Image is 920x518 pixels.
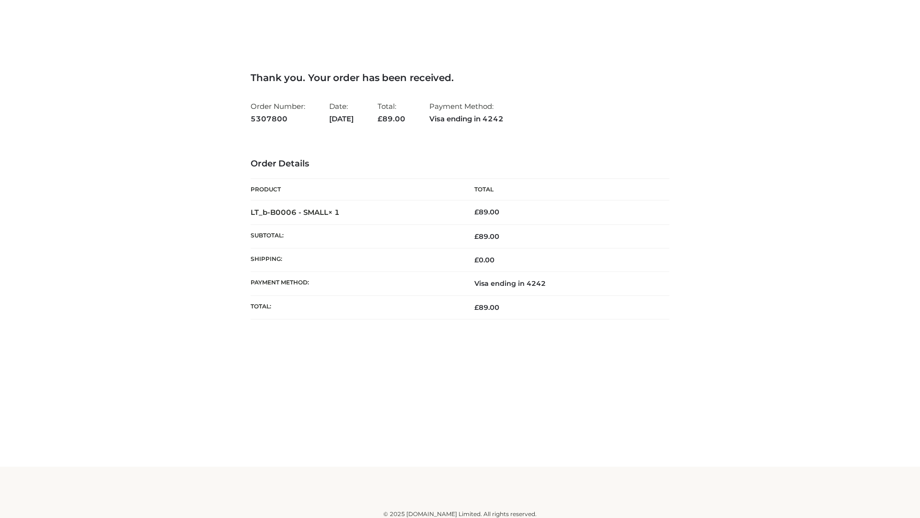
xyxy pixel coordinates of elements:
strong: 5307800 [251,113,305,125]
span: £ [474,232,479,241]
h3: Order Details [251,159,669,169]
th: Total [460,179,669,200]
strong: LT_b-B0006 - SMALL [251,208,340,217]
li: Order Number: [251,98,305,127]
span: 89.00 [474,303,499,312]
th: Subtotal: [251,224,460,248]
span: 89.00 [474,232,499,241]
bdi: 0.00 [474,256,494,264]
span: £ [378,114,382,123]
span: 89.00 [378,114,405,123]
li: Date: [329,98,354,127]
span: £ [474,256,479,264]
li: Total: [378,98,405,127]
th: Payment method: [251,272,460,295]
td: Visa ending in 4242 [460,272,669,295]
strong: Visa ending in 4242 [429,113,504,125]
th: Total: [251,295,460,319]
th: Shipping: [251,248,460,272]
strong: × 1 [328,208,340,217]
bdi: 89.00 [474,208,499,216]
h3: Thank you. Your order has been received. [251,72,669,83]
li: Payment Method: [429,98,504,127]
span: £ [474,303,479,312]
th: Product [251,179,460,200]
span: £ [474,208,479,216]
strong: [DATE] [329,113,354,125]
